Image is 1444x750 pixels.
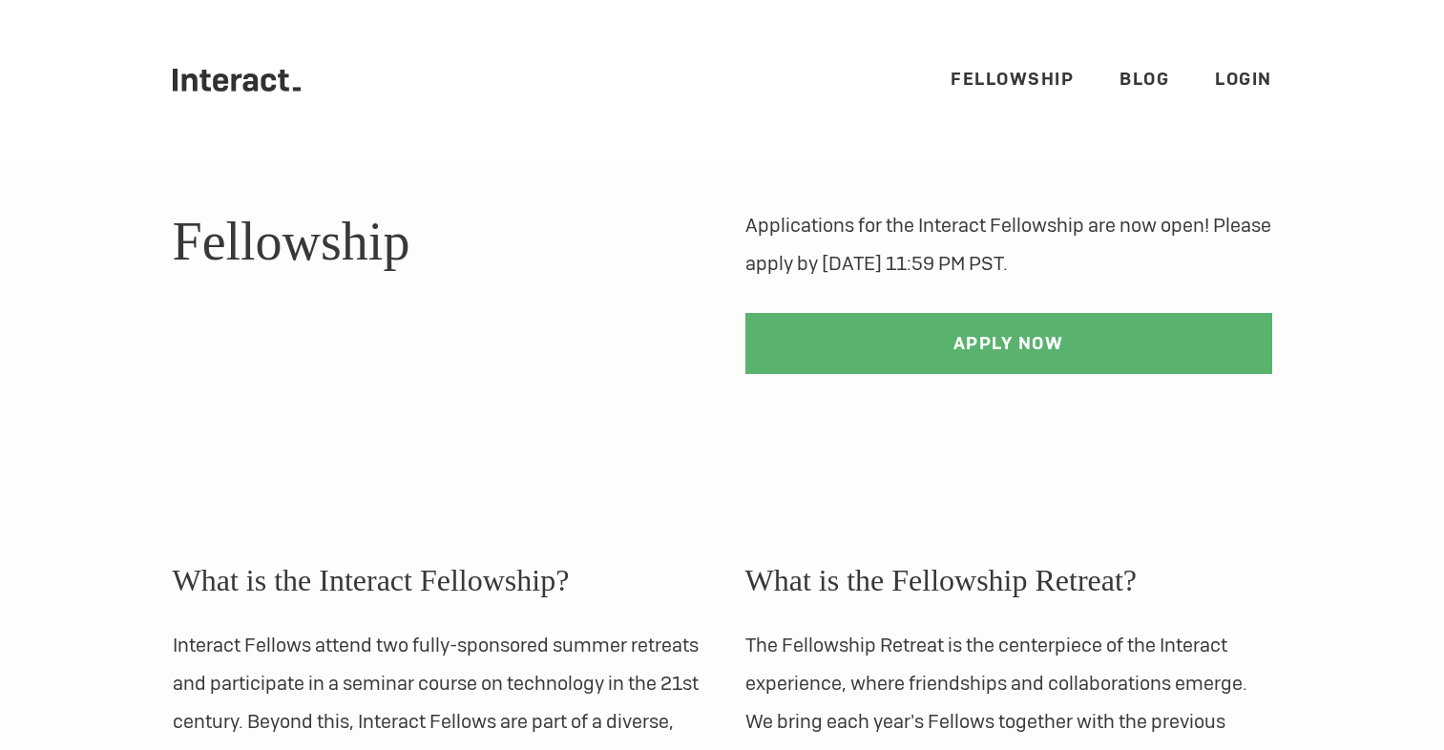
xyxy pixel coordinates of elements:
a: Apply Now [745,313,1272,374]
a: Blog [1120,68,1169,90]
h3: What is the Interact Fellowship? [173,557,700,603]
a: Fellowship [951,68,1074,90]
h3: What is the Fellowship Retreat? [745,557,1272,603]
h1: Fellowship [173,206,700,277]
a: Login [1215,68,1272,90]
p: Applications for the Interact Fellowship are now open! Please apply by [DATE] 11:59 PM PST. [745,206,1272,282]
